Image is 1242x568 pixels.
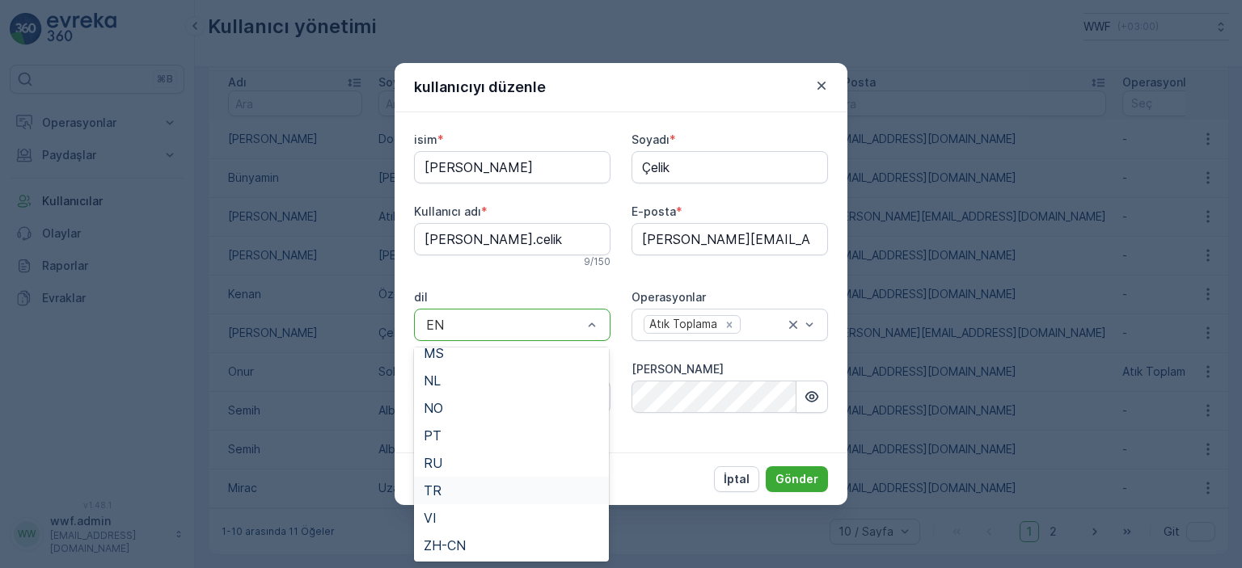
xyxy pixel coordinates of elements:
[632,204,676,218] label: E-posta
[632,290,706,304] label: Operasyonlar
[724,471,750,487] p: İptal
[424,483,441,498] span: TR
[424,538,466,553] span: ZH-CN
[584,255,610,268] p: 9 / 150
[632,133,670,146] label: Soyadı
[714,466,759,492] button: İptal
[644,316,720,333] div: Atık Toplama
[414,133,437,146] label: isim
[632,362,724,376] label: [PERSON_NAME]
[424,401,443,415] span: NO
[775,471,818,487] p: Gönder
[424,373,441,388] span: NL
[414,76,546,99] p: kullanıcıyı düzenle
[424,346,444,360] span: MS
[720,318,738,332] div: Remove Atık Toplama
[424,428,441,443] span: PT
[414,204,481,218] label: Kullanıcı adı
[414,290,428,304] label: dil
[766,466,828,492] button: Gönder
[424,456,442,470] span: RU
[424,511,437,525] span: VI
